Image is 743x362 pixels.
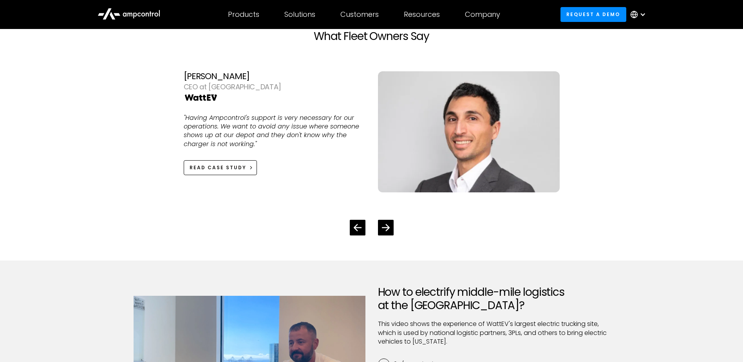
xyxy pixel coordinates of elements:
[184,59,560,205] div: 4 / 12
[171,30,572,43] h2: What Fleet Owners Say
[184,71,365,81] div: [PERSON_NAME]
[404,10,440,19] div: Resources
[284,10,315,19] div: Solutions
[184,160,257,175] a: Read case study
[378,220,394,235] div: Next slide
[340,10,379,19] div: Customers
[378,320,610,346] p: This video shows the experience of WattEV's largest electric trucking site, which is used by nati...
[184,114,365,149] p: "Having Ampcontrol's support is very necessary for our operations. We want to avoid any issue whe...
[350,220,365,235] div: Previous slide
[378,286,610,312] h2: How to electrify middle-mile logistics at the [GEOGRAPHIC_DATA]?
[184,81,365,93] div: CEO at [GEOGRAPHIC_DATA]
[560,7,626,22] a: Request a demo
[465,10,500,19] div: Company
[190,164,246,171] span: Read case study
[228,10,259,19] div: Products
